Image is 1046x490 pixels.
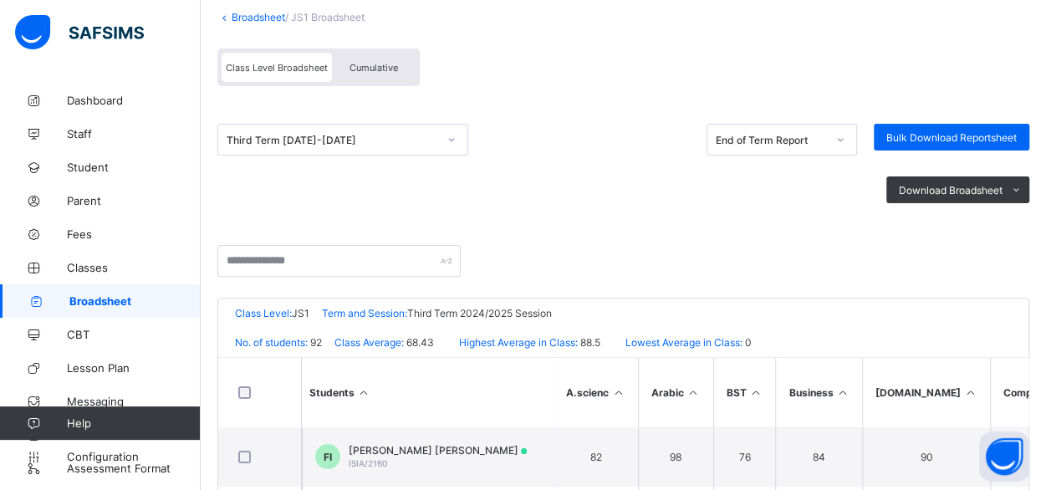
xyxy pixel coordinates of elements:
[235,336,308,349] span: No. of students:
[862,426,990,487] td: 90
[862,358,990,426] th: [DOMAIN_NAME]
[67,227,201,241] span: Fees
[227,134,437,146] div: Third Term [DATE]-[DATE]
[886,131,1017,144] span: Bulk Download Reportsheet
[407,307,552,319] span: Third Term 2024/2025 Session
[713,358,776,426] th: BST
[226,62,328,74] span: Class Level Broadsheet
[67,94,201,107] span: Dashboard
[302,358,553,426] th: Students
[749,386,763,399] i: Sort in Ascending Order
[713,426,776,487] td: 76
[308,336,322,349] span: 92
[67,194,201,207] span: Parent
[67,416,200,430] span: Help
[638,358,713,426] th: Arabic
[69,294,201,308] span: Broadsheet
[404,336,434,349] span: 68.43
[835,386,850,399] i: Sort in Ascending Order
[716,134,826,146] div: End of Term Report
[67,450,200,463] span: Configuration
[292,307,309,319] span: JS1
[67,395,201,408] span: Messaging
[742,336,752,349] span: 0
[553,358,638,426] th: A.scienc
[235,307,292,319] span: Class Level:
[357,386,371,399] i: Sort Ascending
[67,161,201,174] span: Student
[349,458,387,468] span: ISIA/2160
[15,15,144,50] img: safsims
[459,336,578,349] span: Highest Average in Class:
[686,386,701,399] i: Sort in Ascending Order
[232,11,285,23] a: Broadsheet
[638,426,713,487] td: 98
[963,386,977,399] i: Sort in Ascending Order
[334,336,404,349] span: Class Average:
[775,358,862,426] th: Business
[775,426,862,487] td: 84
[67,261,201,274] span: Classes
[285,11,365,23] span: / JS1 Broadsheet
[324,451,332,463] span: FI
[322,307,407,319] span: Term and Session:
[899,184,1003,197] span: Download Broadsheet
[553,426,638,487] td: 82
[578,336,600,349] span: 88.5
[67,127,201,140] span: Staff
[611,386,625,399] i: Sort in Ascending Order
[350,62,398,74] span: Cumulative
[67,328,201,341] span: CBT
[349,444,527,457] span: [PERSON_NAME] [PERSON_NAME]
[67,361,201,375] span: Lesson Plan
[979,431,1029,482] button: Open asap
[625,336,742,349] span: Lowest Average in Class:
